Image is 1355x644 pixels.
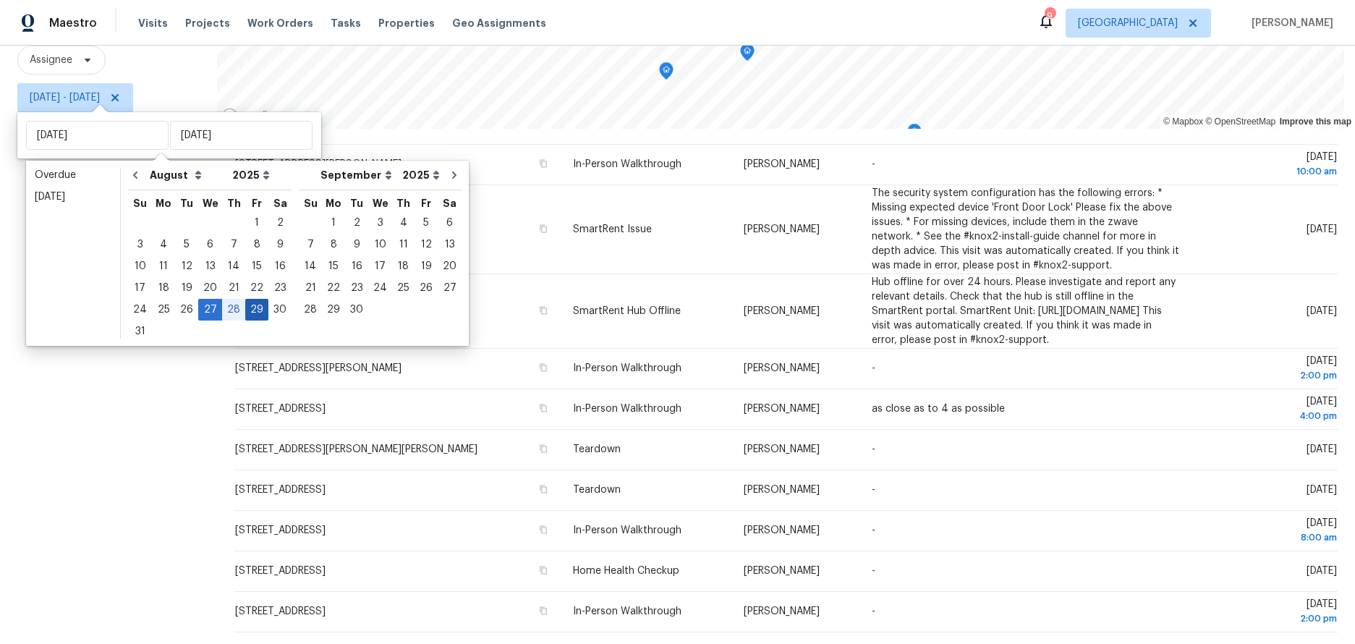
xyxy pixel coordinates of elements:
a: OpenStreetMap [1205,116,1275,127]
span: [PERSON_NAME] [744,485,820,495]
button: Go to previous month [124,161,146,190]
div: Fri Aug 08 2025 [245,234,268,255]
button: Copy Address [537,604,550,617]
span: [DATE] - [DATE] [30,90,100,105]
div: 21 [222,278,245,298]
span: Teardown [573,485,621,495]
div: 4 [152,234,175,255]
button: Copy Address [537,157,550,170]
div: 5 [415,213,438,233]
div: Sun Sep 14 2025 [299,255,322,277]
div: 9 [268,234,292,255]
div: Thu Aug 28 2025 [222,299,245,321]
div: Wed Aug 27 2025 [198,299,222,321]
div: Sat Aug 09 2025 [268,234,292,255]
span: [PERSON_NAME] [1246,16,1333,30]
div: Fri Sep 19 2025 [415,255,438,277]
span: Projects [185,16,230,30]
span: [GEOGRAPHIC_DATA] [1078,16,1178,30]
div: 23 [268,278,292,298]
div: Thu Aug 14 2025 [222,255,245,277]
span: Geo Assignments [452,16,546,30]
span: [PERSON_NAME] [744,525,820,535]
div: Thu Sep 11 2025 [392,234,415,255]
div: Wed Sep 03 2025 [368,212,392,234]
div: 10 [128,256,152,276]
div: Wed Aug 20 2025 [198,277,222,299]
span: [STREET_ADDRESS] [235,566,326,576]
abbr: Friday [252,198,262,208]
div: 2:00 pm [1202,611,1337,626]
button: Copy Address [537,442,550,455]
div: 25 [392,278,415,298]
div: Thu Sep 18 2025 [392,255,415,277]
div: 9 [1045,9,1055,23]
div: Tue Sep 23 2025 [345,277,368,299]
div: 9 [345,234,368,255]
button: Copy Address [537,222,550,235]
span: Properties [378,16,435,30]
div: Wed Aug 06 2025 [198,234,222,255]
div: Map marker [659,62,674,85]
div: 10:00 am [1202,164,1337,179]
div: 25 [152,300,175,320]
div: 26 [175,300,198,320]
span: Assignee [30,53,72,67]
select: Year [229,164,273,186]
div: 3 [128,234,152,255]
div: Fri Aug 01 2025 [245,212,268,234]
abbr: Tuesday [350,198,363,208]
div: 16 [345,256,368,276]
div: Sun Aug 31 2025 [128,321,152,342]
div: 3 [368,213,392,233]
span: In-Person Walkthrough [573,363,681,373]
div: Wed Aug 13 2025 [198,255,222,277]
div: 11 [392,234,415,255]
select: Year [399,164,443,186]
span: Visits [138,16,168,30]
span: - [872,566,875,576]
div: Thu Aug 21 2025 [222,277,245,299]
div: 30 [345,300,368,320]
div: 15 [322,256,345,276]
span: In-Person Walkthrough [573,525,681,535]
div: Mon Sep 01 2025 [322,212,345,234]
div: Mon Sep 15 2025 [322,255,345,277]
div: Sun Aug 17 2025 [128,277,152,299]
div: 1 [245,213,268,233]
span: - [872,525,875,535]
abbr: Monday [326,198,341,208]
div: 8 [245,234,268,255]
div: Map marker [740,43,755,66]
span: Maestro [49,16,97,30]
span: - [872,159,875,169]
abbr: Saturday [273,198,287,208]
div: 15 [245,256,268,276]
div: Tue Aug 12 2025 [175,255,198,277]
input: End date [170,121,313,150]
span: [STREET_ADDRESS][PERSON_NAME][PERSON_NAME] [235,444,477,454]
div: Mon Sep 22 2025 [322,277,345,299]
div: 8:00 am [1202,530,1337,545]
span: In-Person Walkthrough [573,404,681,414]
div: 1 [322,213,345,233]
div: 23 [345,278,368,298]
div: 17 [128,278,152,298]
div: Wed Sep 10 2025 [368,234,392,255]
div: Tue Sep 09 2025 [345,234,368,255]
div: Sat Aug 23 2025 [268,277,292,299]
span: SmartRent Issue [573,224,652,234]
div: 2 [268,213,292,233]
div: 13 [438,234,462,255]
button: Copy Address [537,483,550,496]
div: Tue Aug 26 2025 [175,299,198,321]
div: Sat Sep 20 2025 [438,255,462,277]
select: Month [146,164,229,186]
div: Sat Sep 13 2025 [438,234,462,255]
div: 13 [198,256,222,276]
div: Fri Sep 26 2025 [415,277,438,299]
div: 19 [175,278,198,298]
div: Sun Sep 28 2025 [299,299,322,321]
div: Tue Sep 02 2025 [345,212,368,234]
div: Tue Aug 19 2025 [175,277,198,299]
